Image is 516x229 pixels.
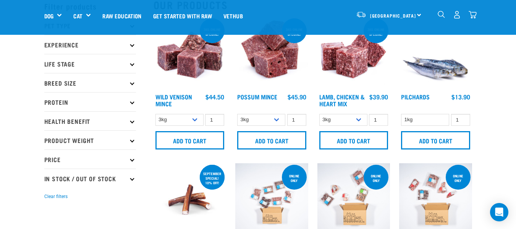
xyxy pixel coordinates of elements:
img: home-icon@2x.png [469,11,477,19]
img: home-icon-1@2x.png [438,11,445,18]
div: ONLINE ONLY [282,170,307,186]
p: Breed Size [44,73,136,92]
img: Pile Of Cubed Wild Venison Mince For Pets [154,17,226,90]
div: $44.50 [205,93,224,100]
a: Cat [73,11,82,20]
p: Experience [44,35,136,54]
img: van-moving.png [356,11,366,18]
a: Possum Mince [237,95,277,98]
div: $45.90 [288,93,306,100]
p: Price [44,149,136,169]
input: 1 [451,114,470,126]
div: $13.90 [451,93,470,100]
img: 1102 Possum Mince 01 [235,17,308,90]
input: 1 [369,114,388,126]
a: Vethub [218,0,249,31]
img: Four Whole Pilchards [399,17,472,90]
a: Wild Venison Mince [155,95,192,105]
p: Product Weight [44,130,136,149]
button: Clear filters [44,193,68,200]
div: September special! 10% off! [200,168,225,188]
span: [GEOGRAPHIC_DATA] [370,14,416,17]
img: user.png [453,11,461,19]
img: 1124 Lamb Chicken Heart Mix 01 [317,17,390,90]
div: Online Only [446,170,471,186]
a: Pilchards [401,95,430,98]
a: Raw Education [97,0,147,31]
a: Dog [44,11,53,20]
input: Add to cart [319,131,388,149]
input: Add to cart [401,131,470,149]
div: $39.90 [369,93,388,100]
div: Online Only [364,170,388,186]
a: Lamb, Chicken & Heart Mix [319,95,365,105]
input: 1 [287,114,306,126]
div: Open Intercom Messenger [490,203,508,221]
p: Life Stage [44,54,136,73]
a: Get started with Raw [147,0,218,31]
p: In Stock / Out Of Stock [44,169,136,188]
input: Add to cart [155,131,225,149]
p: Protein [44,92,136,111]
p: Health Benefit [44,111,136,130]
input: 1 [205,114,224,126]
input: Add to cart [237,131,306,149]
